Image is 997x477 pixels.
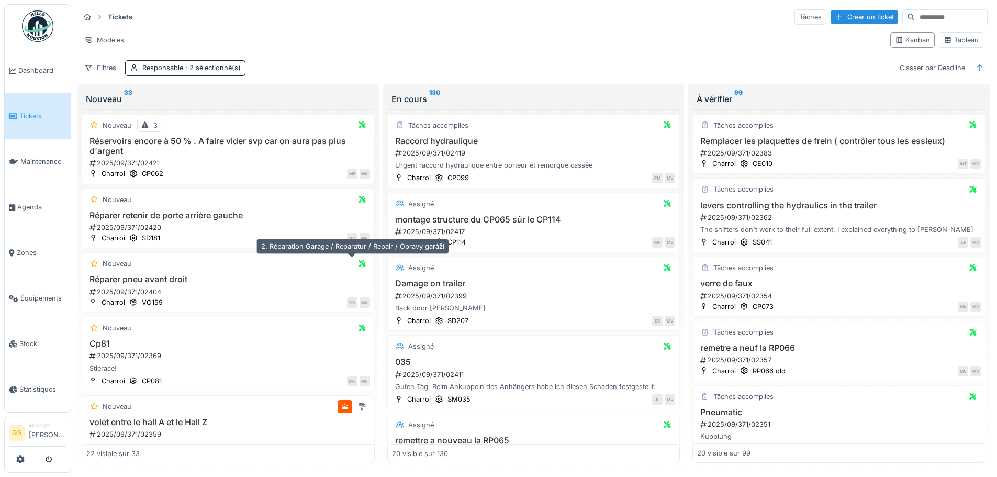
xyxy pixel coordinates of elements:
[29,421,66,429] div: Manager
[5,93,71,139] a: Tickets
[713,263,774,273] div: Tâches accomplies
[104,12,137,22] strong: Tickets
[753,366,786,376] div: RP066 old
[699,419,981,429] div: 2025/09/371/02351
[142,376,162,386] div: CP081
[408,420,434,430] div: Assigné
[142,233,160,243] div: SD181
[88,351,370,361] div: 2025/09/371/02369
[86,363,370,373] div: Stierace!
[665,316,675,326] div: MV
[699,291,981,301] div: 2025/09/371/02354
[20,293,66,303] span: Équipements
[970,159,981,169] div: MV
[697,449,750,459] div: 20 visible sur 99
[103,259,131,269] div: Nouveau
[86,339,370,349] h3: Cp81
[713,392,774,402] div: Tâches accomplies
[407,237,431,247] div: Charroi
[697,93,981,105] div: À vérifier
[407,394,431,404] div: Charroi
[88,429,370,439] div: 2025/09/371/02359
[699,148,981,158] div: 2025/09/371/02383
[394,148,676,158] div: 2025/09/371/02419
[958,237,968,248] div: AP
[394,370,676,380] div: 2025/09/371/02411
[80,32,129,48] div: Modèles
[5,139,71,184] a: Maintenance
[697,407,981,417] h3: Pneumatic
[958,366,968,376] div: MV
[142,63,241,73] div: Responsable
[103,402,131,412] div: Nouveau
[394,291,676,301] div: 2025/09/371/02399
[697,201,981,210] h3: levers controlling the hydraulics in the trailer
[712,302,736,312] div: Charroi
[699,213,981,223] div: 2025/09/371/02362
[88,287,370,297] div: 2025/09/371/02404
[86,449,140,459] div: 22 visible sur 33
[347,297,357,308] div: GS
[447,173,469,183] div: CP099
[102,169,125,179] div: Charroi
[18,65,66,75] span: Dashboard
[652,173,663,183] div: PM
[80,60,121,75] div: Filtres
[447,394,471,404] div: SM035
[665,237,675,248] div: MV
[944,35,979,45] div: Tableau
[408,199,434,209] div: Assigné
[20,157,66,167] span: Maintenance
[794,9,826,25] div: Tâches
[831,10,898,24] div: Créer un ticket
[103,195,131,205] div: Nouveau
[347,169,357,179] div: MB
[970,302,981,312] div: MV
[102,233,125,243] div: Charroi
[895,35,930,45] div: Kanban
[713,327,774,337] div: Tâches accomplies
[697,279,981,289] h3: verre de faux
[392,303,676,313] div: Back door [PERSON_NAME]
[256,239,449,254] div: 2. Réparation Garage / Reparatur / Repair / Opravy garáží
[360,376,370,386] div: MV
[22,10,53,42] img: Badge_color-CXgf-gQk.svg
[407,316,431,326] div: Charroi
[17,248,66,258] span: Zones
[447,316,468,326] div: SD207
[17,202,66,212] span: Agenda
[408,120,468,130] div: Tâches accomplies
[86,210,370,220] h3: Réparer retenir de porte arrière gauche
[392,436,676,446] h3: remettre a nouveau la RP065
[5,230,71,275] a: Zones
[652,394,663,405] div: JL
[697,136,981,146] h3: Remplacer les plaquettes de frein ( contrôler tous les essieux)
[713,120,774,130] div: Tâches accomplies
[665,394,675,405] div: MV
[970,237,981,248] div: MV
[734,93,743,105] sup: 99
[29,421,66,444] li: [PERSON_NAME]
[697,225,981,235] div: The shifters don't work to their full extent, I explained everything to [PERSON_NAME]
[5,275,71,321] a: Équipements
[347,376,357,386] div: MK
[392,136,676,146] h3: Raccord hydraulique
[392,449,448,459] div: 20 visible sur 130
[407,173,431,183] div: Charroi
[895,60,970,75] div: Classer par Deadline
[712,366,736,376] div: Charroi
[86,93,371,105] div: Nouveau
[958,159,968,169] div: WT
[360,169,370,179] div: MV
[392,382,676,392] div: Guten Tag. Beim Ankuppeln des Anhängers habe ich diesen Schaden festgestellt.
[429,93,441,105] sup: 130
[447,237,466,247] div: CP114
[712,237,736,247] div: Charroi
[142,297,163,307] div: VO159
[88,158,370,168] div: 2025/09/371/02421
[19,339,66,349] span: Stock
[153,120,158,130] div: 3
[697,343,981,353] h3: remetre a neuf la RP066
[86,442,370,462] div: le volet entre le hall A et le Hall Z n arrête pas de sonner, je pense que c est la batterie, le ...
[392,357,676,367] h3: 035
